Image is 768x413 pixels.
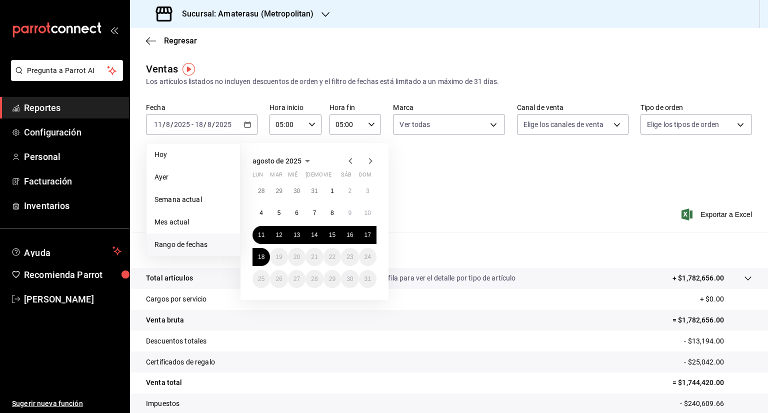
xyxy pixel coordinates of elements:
[270,171,282,182] abbr: martes
[293,187,300,194] abbr: 30 de julio de 2025
[293,231,300,238] abbr: 13 de agosto de 2025
[258,253,264,260] abbr: 18 de agosto de 2025
[146,294,207,304] p: Cargos por servicio
[252,226,270,244] button: 11 de agosto de 2025
[146,273,193,283] p: Total artículos
[346,231,353,238] abbr: 16 de agosto de 2025
[341,171,351,182] abbr: sábado
[293,275,300,282] abbr: 27 de agosto de 2025
[146,377,182,388] p: Venta total
[640,104,752,111] label: Tipo de orden
[311,231,317,238] abbr: 14 de agosto de 2025
[359,182,376,200] button: 3 de agosto de 2025
[330,187,334,194] abbr: 1 de agosto de 2025
[252,182,270,200] button: 28 de julio de 2025
[252,155,313,167] button: agosto de 2025
[252,204,270,222] button: 4 de agosto de 2025
[523,119,603,129] span: Elige los canales de venta
[346,275,353,282] abbr: 30 de agosto de 2025
[258,275,264,282] abbr: 25 de agosto de 2025
[288,204,305,222] button: 6 de agosto de 2025
[194,120,203,128] input: --
[330,209,334,216] abbr: 8 de agosto de 2025
[182,63,195,75] img: Tooltip marker
[270,226,287,244] button: 12 de agosto de 2025
[329,231,335,238] abbr: 15 de agosto de 2025
[348,209,351,216] abbr: 9 de agosto de 2025
[364,253,371,260] abbr: 24 de agosto de 2025
[24,199,121,212] span: Inventarios
[24,150,121,163] span: Personal
[270,248,287,266] button: 19 de agosto de 2025
[305,171,364,182] abbr: jueves
[252,157,301,165] span: agosto de 2025
[207,120,212,128] input: --
[24,174,121,188] span: Facturación
[252,248,270,266] button: 18 de agosto de 2025
[359,226,376,244] button: 17 de agosto de 2025
[24,268,121,281] span: Recomienda Parrot
[146,315,184,325] p: Venta bruta
[277,209,281,216] abbr: 5 de agosto de 2025
[313,209,316,216] abbr: 7 de agosto de 2025
[305,248,323,266] button: 21 de agosto de 2025
[275,275,282,282] abbr: 26 de agosto de 2025
[146,36,197,45] button: Regresar
[275,231,282,238] abbr: 12 de agosto de 2025
[11,60,123,81] button: Pregunta a Parrot AI
[154,194,232,205] span: Semana actual
[323,226,341,244] button: 15 de agosto de 2025
[399,119,430,129] span: Ver todas
[329,104,381,111] label: Hora fin
[288,182,305,200] button: 30 de julio de 2025
[305,204,323,222] button: 7 de agosto de 2025
[259,209,263,216] abbr: 4 de agosto de 2025
[162,120,165,128] span: /
[154,149,232,160] span: Hoy
[364,209,371,216] abbr: 10 de agosto de 2025
[258,231,264,238] abbr: 11 de agosto de 2025
[146,357,215,367] p: Certificados de regalo
[348,187,351,194] abbr: 2 de agosto de 2025
[203,120,206,128] span: /
[359,270,376,288] button: 31 de agosto de 2025
[323,248,341,266] button: 22 de agosto de 2025
[323,270,341,288] button: 29 de agosto de 2025
[329,275,335,282] abbr: 29 de agosto de 2025
[275,187,282,194] abbr: 29 de julio de 2025
[341,270,358,288] button: 30 de agosto de 2025
[647,119,719,129] span: Elige los tipos de orden
[364,231,371,238] abbr: 17 de agosto de 2025
[393,104,504,111] label: Marca
[329,253,335,260] abbr: 22 de agosto de 2025
[341,204,358,222] button: 9 de agosto de 2025
[341,182,358,200] button: 2 de agosto de 2025
[154,172,232,182] span: Ayer
[672,273,724,283] p: + $1,782,656.00
[684,357,752,367] p: - $25,042.00
[252,171,263,182] abbr: lunes
[146,61,178,76] div: Ventas
[27,65,107,76] span: Pregunta a Parrot AI
[288,171,297,182] abbr: miércoles
[170,120,173,128] span: /
[288,270,305,288] button: 27 de agosto de 2025
[350,273,516,283] p: Da clic en la fila para ver el detalle por tipo de artículo
[683,208,752,220] button: Exportar a Excel
[672,377,752,388] p: = $1,744,420.00
[146,336,206,346] p: Descuentos totales
[153,120,162,128] input: --
[305,270,323,288] button: 28 de agosto de 2025
[258,187,264,194] abbr: 28 de julio de 2025
[146,76,752,87] div: Los artículos listados no incluyen descuentos de orden y el filtro de fechas está limitado a un m...
[684,336,752,346] p: - $13,194.00
[24,101,121,114] span: Reportes
[359,171,371,182] abbr: domingo
[288,226,305,244] button: 13 de agosto de 2025
[215,120,232,128] input: ----
[359,248,376,266] button: 24 de agosto de 2025
[154,217,232,227] span: Mes actual
[323,204,341,222] button: 8 de agosto de 2025
[146,244,752,256] p: Resumen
